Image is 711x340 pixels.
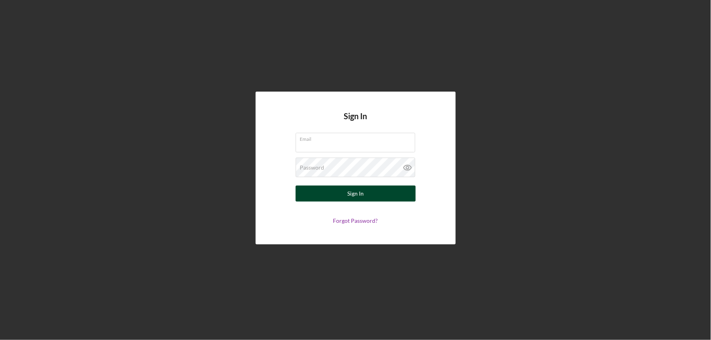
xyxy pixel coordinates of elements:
label: Password [300,164,324,171]
label: Email [300,133,415,142]
a: Forgot Password? [333,217,378,224]
div: Sign In [347,186,364,202]
h4: Sign In [344,112,367,133]
button: Sign In [296,186,416,202]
